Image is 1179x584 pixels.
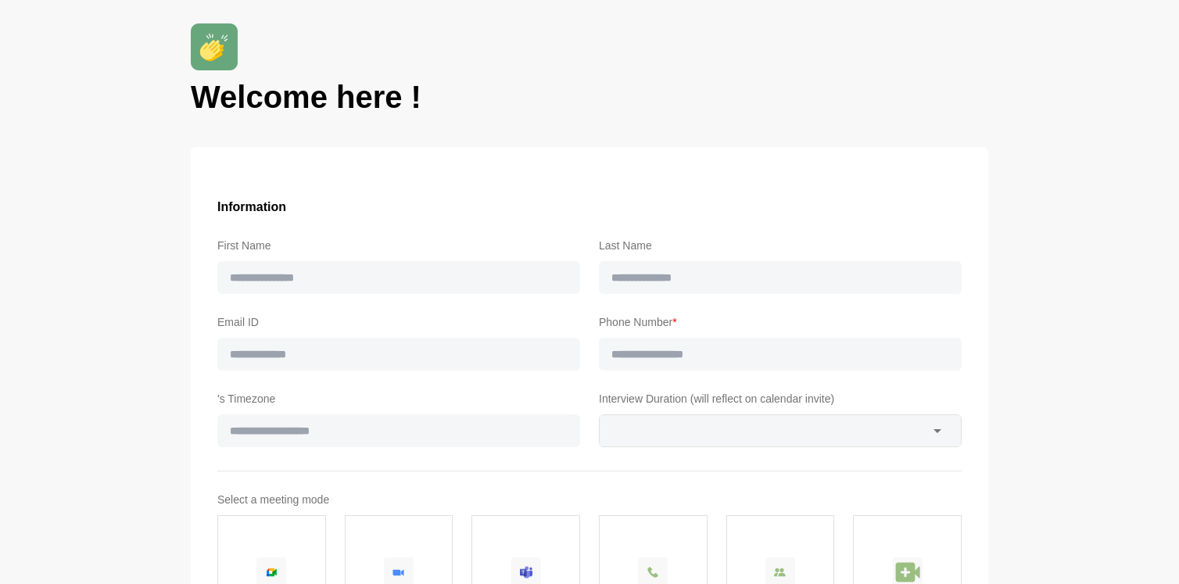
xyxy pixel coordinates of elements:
label: Select a meeting mode [217,490,962,509]
label: Phone Number [599,313,962,331]
label: Interview Duration (will reflect on calendar invite) [599,389,962,408]
label: First Name [217,236,580,255]
label: Email ID [217,313,580,331]
label: 's Timezone [217,389,580,408]
h1: Welcome here ! [191,77,988,117]
h3: Information [217,197,962,217]
label: Last Name [599,236,962,255]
